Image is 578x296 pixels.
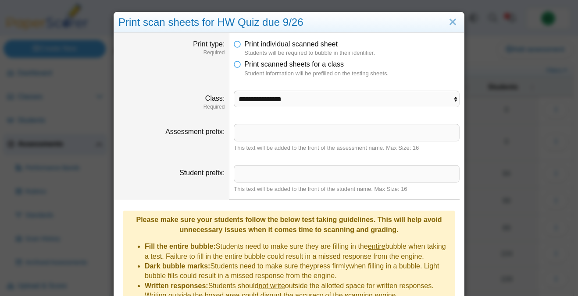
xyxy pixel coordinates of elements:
dfn: Student information will be prefilled on the testing sheets. [244,70,460,78]
u: press firmly [313,262,349,270]
u: entire [368,243,385,250]
div: This text will be added to the front of the student name. Max Size: 16 [234,185,460,193]
label: Assessment prefix [165,128,225,135]
dfn: Required [118,103,225,111]
label: Class [205,95,225,102]
span: Print scanned sheets for a class [244,60,344,68]
dfn: Students will be required to bubble in their identifier. [244,49,460,57]
b: Fill the entire bubble: [145,243,216,250]
b: Dark bubble marks: [145,262,210,270]
b: Written responses: [145,282,208,289]
span: Print individual scanned sheet [244,40,338,48]
b: Please make sure your students follow the below test taking guidelines. This will help avoid unne... [136,216,442,233]
a: Close [446,15,460,30]
label: Student prefix [179,169,225,176]
li: Students need to make sure they are filling in the bubble when taking a test. Failure to fill in ... [145,242,451,261]
label: Print type [193,40,225,48]
div: Print scan sheets for HW Quiz due 9/26 [114,12,464,33]
u: not write [258,282,285,289]
div: This text will be added to the front of the assessment name. Max Size: 16 [234,144,460,152]
li: Students need to make sure they when filling in a bubble. Light bubble fills could result in a mi... [145,261,451,281]
dfn: Required [118,49,225,56]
